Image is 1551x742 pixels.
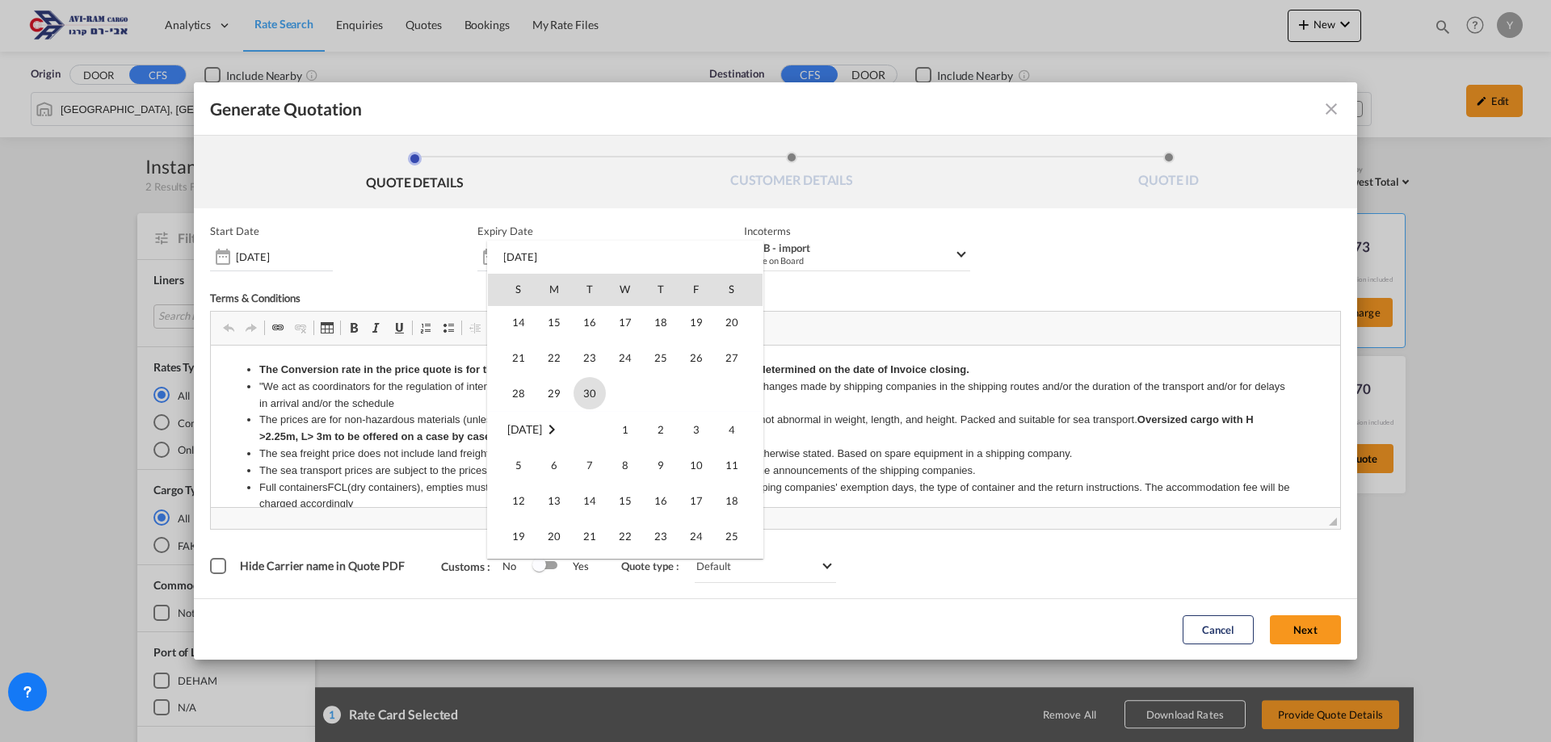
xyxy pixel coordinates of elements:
span: 18 [645,306,677,338]
li: The prices are for non-hazardous materials (unless otherwise stated), the prices refer to shipmen... [48,66,1081,100]
tr: Week 4 [488,340,763,375]
td: Wednesday October 8 2025 [607,447,643,483]
td: Tuesday October 28 2025 [572,554,607,589]
td: Monday October 6 2025 [536,447,572,483]
th: M [536,274,572,306]
td: Thursday October 30 2025 [643,554,679,589]
td: Thursday October 23 2025 [643,518,679,554]
md-calendar: Calendar [488,274,763,558]
li: The sea freight price does not include land freight expenses abroad and/or other expenses abroad,... [48,100,1081,117]
span: 5 [502,449,535,481]
td: Wednesday October 15 2025 [607,483,643,518]
span: 15 [538,306,570,338]
td: Friday October 10 2025 [679,447,714,483]
tr: Week 3 [488,304,763,340]
span: 14 [574,484,606,517]
td: Sunday October 26 2025 [488,554,536,589]
td: Monday September 15 2025 [536,304,572,340]
span: 29 [538,377,570,409]
th: S [488,274,536,306]
td: Wednesday October 1 2025 [607,411,643,447]
th: T [572,274,607,306]
tr: Week 5 [488,554,763,589]
td: Tuesday September 16 2025 [572,304,607,340]
td: Friday September 19 2025 [679,304,714,340]
td: Monday October 13 2025 [536,483,572,518]
span: 22 [538,342,570,374]
span: 17 [680,484,712,517]
td: Sunday September 14 2025 [488,304,536,340]
span: 26 [680,342,712,374]
tr: Week 5 [488,375,763,412]
td: Sunday October 12 2025 [488,483,536,518]
li: "We act as coordinators for the regulation of international shipping and therefore we are not res... [48,33,1081,67]
span: 23 [574,342,606,374]
span: 20 [716,306,748,338]
span: 2 [645,413,677,446]
span: 13 [538,484,570,517]
td: Friday September 26 2025 [679,340,714,375]
tr: Week 2 [488,447,763,483]
td: Saturday September 27 2025 [714,340,763,375]
span: 14 [502,306,535,338]
span: 20 [538,520,570,552]
tr: Week 4 [488,518,763,554]
span: 24 [609,342,641,374]
tr: Week 3 [488,483,763,518]
td: Thursday October 2 2025 [643,411,679,447]
td: Monday September 22 2025 [536,340,572,375]
td: Monday October 27 2025 [536,554,572,589]
strong: The Conversion rate in the price quote is for the date of the quote only. Final conversion rate w... [48,18,759,30]
td: Tuesday September 23 2025 [572,340,607,375]
span: 28 [502,377,535,409]
td: Friday October 24 2025 [679,518,714,554]
span: 12 [502,484,535,517]
span: 21 [502,342,535,374]
span: 25 [716,520,748,552]
span: 30 [574,377,606,409]
span: 21 [574,520,606,552]
span: 8 [609,449,641,481]
td: Wednesday October 22 2025 [607,518,643,554]
span: 19 [680,306,712,338]
li: Full containersFCL(dry containers), empties must be returned to the shipping company according to... [48,134,1081,168]
span: 16 [645,484,677,517]
td: Thursday October 16 2025 [643,483,679,518]
span: 16 [574,306,606,338]
td: Sunday October 5 2025 [488,447,536,483]
span: 24 [680,520,712,552]
span: 6 [538,449,570,481]
span: 10 [680,449,712,481]
th: W [607,274,643,306]
td: Thursday September 25 2025 [643,340,679,375]
td: Saturday October 25 2025 [714,518,763,554]
td: Tuesday October 21 2025 [572,518,607,554]
td: Wednesday September 17 2025 [607,304,643,340]
span: 23 [645,520,677,552]
td: Friday October 3 2025 [679,411,714,447]
li: The sea transport prices are subject to the prices of the shipping companies and may change accor... [48,117,1081,134]
span: 19 [502,520,535,552]
td: Tuesday October 7 2025 [572,447,607,483]
td: Thursday September 18 2025 [643,304,679,340]
span: 11 [716,449,748,481]
span: 27 [716,342,748,374]
td: Saturday October 18 2025 [714,483,763,518]
td: Sunday September 28 2025 [488,375,536,412]
td: Monday September 29 2025 [536,375,572,412]
span: 18 [716,484,748,517]
span: 7 [574,449,606,481]
td: Saturday October 11 2025 [714,447,763,483]
td: Wednesday September 24 2025 [607,340,643,375]
td: Wednesday October 29 2025 [607,554,643,589]
span: 17 [609,306,641,338]
span: [DATE] [507,422,542,436]
td: Sunday October 19 2025 [488,518,536,554]
td: October 2025 [488,411,607,447]
tr: Week 1 [488,411,763,447]
td: Tuesday October 14 2025 [572,483,607,518]
td: Saturday October 4 2025 [714,411,763,447]
span: 9 [645,449,677,481]
th: F [679,274,714,306]
td: Monday October 20 2025 [536,518,572,554]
